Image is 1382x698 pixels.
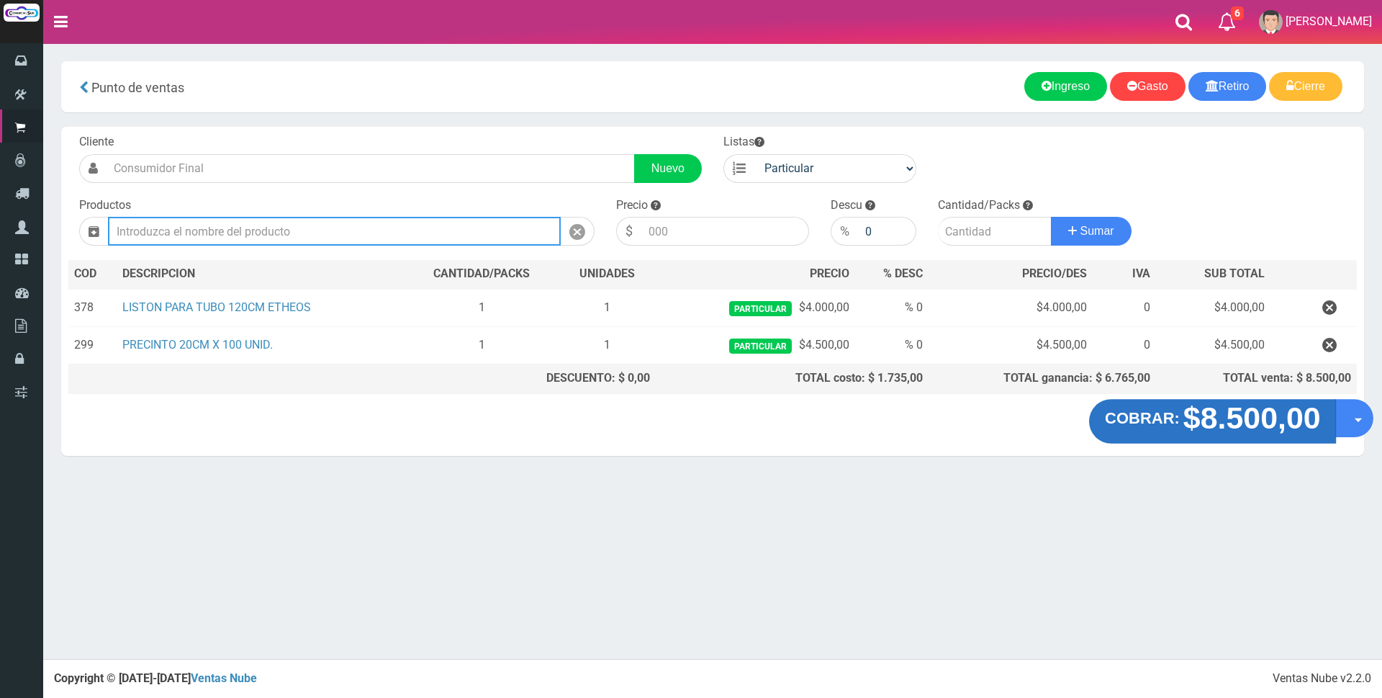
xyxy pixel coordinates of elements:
td: $4.000,00 [929,289,1093,327]
label: Descu [831,197,862,214]
div: % [831,217,858,246]
label: Cliente [79,134,114,151]
div: TOTAL venta: $ 8.500,00 [1162,370,1351,387]
button: Sumar [1051,217,1132,246]
div: TOTAL costo: $ 1.735,00 [661,370,923,387]
div: TOTAL ganancia: $ 6.765,00 [934,370,1150,387]
input: 000 [858,217,916,246]
input: Cantidad [938,217,1052,246]
td: % 0 [855,327,929,364]
td: $4.500,00 [656,327,856,364]
strong: Copyright © [DATE]-[DATE] [54,671,257,685]
a: Nuevo [634,154,702,183]
td: $4.000,00 [656,289,856,327]
td: 1 [405,289,559,327]
span: PRECIO [810,266,849,282]
td: 1 [405,327,559,364]
td: 1 [559,289,656,327]
a: Ingreso [1024,72,1107,101]
button: COBRAR: $8.500,00 [1089,399,1337,444]
span: SUB TOTAL [1204,266,1265,282]
label: Cantidad/Packs [938,197,1020,214]
img: Logo grande [4,4,40,22]
label: Productos [79,197,131,214]
td: 378 [68,289,117,327]
th: COD [68,260,117,289]
span: Punto de ventas [91,80,184,95]
label: Precio [616,197,648,214]
input: 000 [641,217,809,246]
img: User Image [1259,10,1283,34]
th: UNIDADES [559,260,656,289]
td: 0 [1093,327,1156,364]
div: $ [616,217,641,246]
td: $4.000,00 [1156,289,1270,327]
a: LISTON PARA TUBO 120CM ETHEOS [122,300,311,314]
th: CANTIDAD/PACKS [405,260,559,289]
input: Consumidor Final [107,154,635,183]
span: CRIPCION [143,267,195,280]
span: Particular [729,339,792,354]
label: Listas [723,134,764,151]
span: IVA [1132,267,1150,280]
td: $4.500,00 [1156,327,1270,364]
strong: COBRAR: [1105,410,1180,427]
td: % 0 [855,289,929,327]
div: Ventas Nube v2.2.0 [1273,671,1371,687]
span: PRECIO/DES [1022,267,1087,280]
a: Cierre [1269,72,1342,101]
td: 1 [559,327,656,364]
a: Gasto [1110,72,1185,101]
span: % DESC [883,267,923,280]
span: 6 [1231,6,1244,20]
th: DES [117,260,404,289]
span: Sumar [1080,225,1114,237]
a: Retiro [1188,72,1267,101]
div: DESCUENTO: $ 0,00 [410,370,650,387]
a: PRECINTO 20CM X 100 UNID. [122,338,273,352]
a: Ventas Nube [191,671,257,685]
span: Particular [729,301,792,316]
strong: $8.500,00 [1183,401,1320,435]
input: Introduzca el nombre del producto [108,217,561,246]
td: 299 [68,327,117,364]
td: $4.500,00 [929,327,1093,364]
td: 0 [1093,289,1156,327]
span: [PERSON_NAME] [1286,14,1372,28]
